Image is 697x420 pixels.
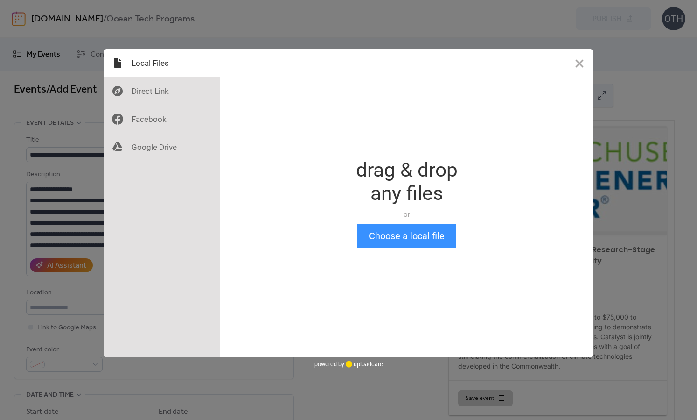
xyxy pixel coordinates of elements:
[104,77,220,105] div: Direct Link
[104,49,220,77] div: Local Files
[104,105,220,133] div: Facebook
[357,224,456,248] button: Choose a local file
[356,210,458,219] div: or
[104,133,220,161] div: Google Drive
[565,49,593,77] button: Close
[314,357,383,371] div: powered by
[356,158,458,205] div: drag & drop any files
[344,361,383,368] a: uploadcare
